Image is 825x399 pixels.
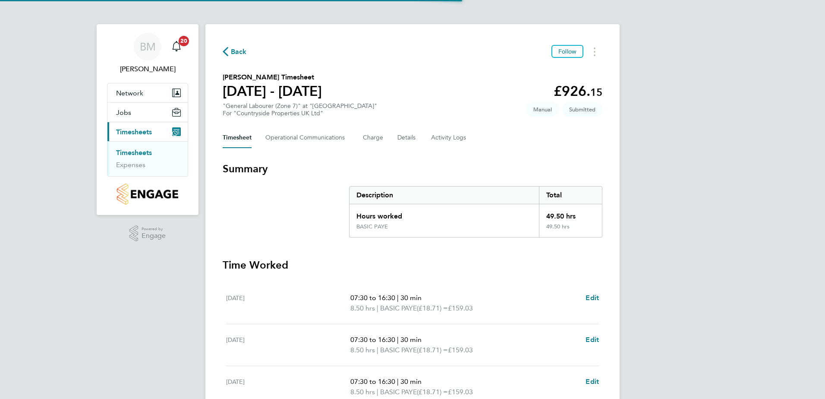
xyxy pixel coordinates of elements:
span: This timesheet was manually created. [526,102,559,117]
app-decimal: £926. [554,83,602,99]
span: 30 min [400,294,422,302]
div: Summary [349,186,602,237]
span: | [397,377,399,386]
span: £159.03 [448,388,473,396]
a: 20 [168,33,185,60]
span: | [377,346,378,354]
span: BASIC PAYE [380,303,417,313]
span: 8.50 hrs [350,346,375,354]
a: Edit [586,293,599,303]
a: BM[PERSON_NAME] [107,33,188,74]
img: countryside-properties-logo-retina.png [117,184,178,205]
div: BASIC PAYE [356,223,388,230]
span: £159.03 [448,304,473,312]
span: Ben McQuillan [107,64,188,74]
h1: [DATE] - [DATE] [223,82,322,100]
span: 07:30 to 16:30 [350,294,395,302]
span: Jobs [116,108,131,117]
div: Hours worked [350,204,539,223]
button: Timesheets [107,122,188,141]
div: 49.50 hrs [539,223,602,237]
span: | [397,294,399,302]
div: [DATE] [226,377,350,397]
span: BASIC PAYE [380,387,417,397]
span: 8.50 hrs [350,304,375,312]
a: Expenses [116,161,145,169]
div: Total [539,187,602,204]
span: Follow [558,47,576,55]
span: 07:30 to 16:30 [350,377,395,386]
span: 20 [179,36,189,46]
button: Network [107,83,188,102]
span: Engage [142,232,166,240]
span: (£18.71) = [417,304,448,312]
button: Operational Communications [265,127,349,148]
button: Timesheets Menu [587,45,602,58]
button: Activity Logs [431,127,467,148]
div: [DATE] [226,335,350,355]
span: 30 min [400,377,422,386]
span: Edit [586,336,599,344]
span: | [377,388,378,396]
span: 8.50 hrs [350,388,375,396]
div: Description [350,187,539,204]
a: Timesheets [116,149,152,157]
button: Jobs [107,103,188,122]
div: "General Labourer (Zone 7)" at "[GEOGRAPHIC_DATA]" [223,102,377,117]
span: Timesheets [116,128,152,136]
h2: [PERSON_NAME] Timesheet [223,72,322,82]
button: Back [223,46,247,57]
span: 30 min [400,336,422,344]
span: (£18.71) = [417,346,448,354]
span: (£18.71) = [417,388,448,396]
button: Follow [551,45,583,58]
h3: Time Worked [223,258,602,272]
div: [DATE] [226,293,350,313]
span: This timesheet is Submitted. [562,102,602,117]
span: Powered by [142,225,166,233]
a: Edit [586,335,599,345]
div: 49.50 hrs [539,204,602,223]
span: 07:30 to 16:30 [350,336,395,344]
button: Charge [363,127,384,148]
a: Go to home page [107,184,188,205]
span: Edit [586,294,599,302]
button: Details [397,127,417,148]
span: £159.03 [448,346,473,354]
span: | [377,304,378,312]
div: Timesheets [107,141,188,176]
span: Back [231,47,247,57]
a: Edit [586,377,599,387]
button: Timesheet [223,127,252,148]
h3: Summary [223,162,602,176]
span: Edit [586,377,599,386]
span: | [397,336,399,344]
span: BM [140,41,156,52]
span: 15 [590,86,602,98]
a: Powered byEngage [129,225,166,242]
div: For "Countryside Properties UK Ltd" [223,110,377,117]
nav: Main navigation [97,24,198,215]
span: BASIC PAYE [380,345,417,355]
span: Network [116,89,143,97]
